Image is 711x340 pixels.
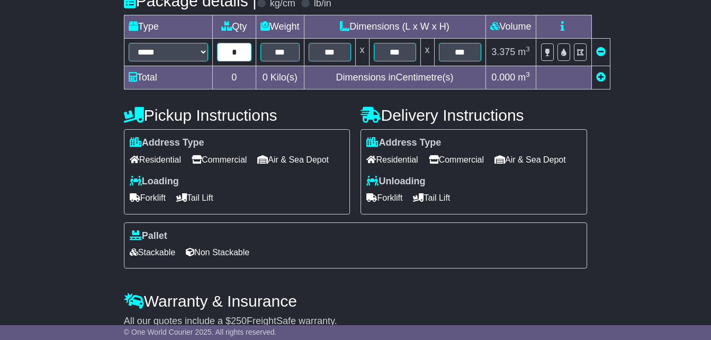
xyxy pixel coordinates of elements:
label: Loading [130,176,179,187]
span: m [518,72,530,83]
span: Forklift [366,190,402,206]
td: 0 [212,66,256,90]
span: Non Stackable [186,244,249,261]
sup: 3 [526,70,530,78]
span: Commercial [192,151,247,168]
span: 250 [231,316,247,326]
label: Pallet [130,230,167,242]
td: Dimensions (L x W x H) [304,15,485,39]
h4: Pickup Instructions [124,106,350,124]
label: Address Type [130,137,204,149]
span: Stackable [130,244,175,261]
span: Residential [130,151,181,168]
td: Qty [212,15,256,39]
span: 0 [263,72,268,83]
td: Dimensions in Centimetre(s) [304,66,485,90]
span: Tail Lift [176,190,213,206]
a: Remove this item [596,47,606,57]
td: Weight [256,15,304,39]
span: Residential [366,151,418,168]
span: Air & Sea Depot [494,151,566,168]
td: Volume [485,15,536,39]
h4: Delivery Instructions [361,106,587,124]
span: Commercial [429,151,484,168]
label: Unloading [366,176,425,187]
sup: 3 [526,45,530,53]
span: © One World Courier 2025. All rights reserved. [124,328,277,336]
td: Kilo(s) [256,66,304,90]
span: 3.375 [491,47,515,57]
span: 0.000 [491,72,515,83]
td: Total [124,66,212,90]
a: Add new item [596,72,606,83]
h4: Warranty & Insurance [124,292,587,310]
span: m [518,47,530,57]
span: Forklift [130,190,166,206]
label: Address Type [366,137,441,149]
td: x [355,39,369,66]
div: All our quotes include a $ FreightSafe warranty. [124,316,587,327]
span: Air & Sea Depot [257,151,329,168]
span: Tail Lift [413,190,450,206]
td: x [420,39,434,66]
td: Type [124,15,212,39]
